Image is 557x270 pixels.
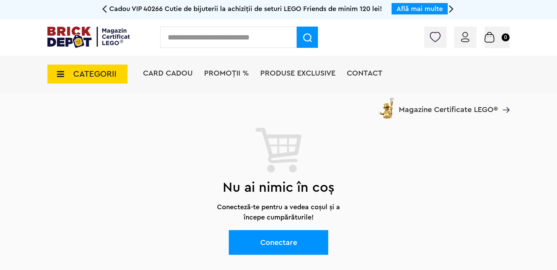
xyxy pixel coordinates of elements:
span: Cadou VIP 40266 Cutie de bijuterii la achiziții de seturi LEGO Friends de minim 120 lei! [109,5,382,12]
a: Produse exclusive [260,69,335,77]
span: CATEGORII [73,70,116,78]
a: Conectare [229,230,328,255]
p: Conecteză-te pentru a vedea coșul și a începe cumpărăturile! [209,202,348,223]
small: 0 [502,33,510,41]
a: Contact [347,69,382,77]
a: PROMOȚII % [204,69,249,77]
a: Află mai multe [397,5,443,12]
h2: Nu ai nimic în coș [47,173,510,202]
a: Card Cadou [143,69,193,77]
